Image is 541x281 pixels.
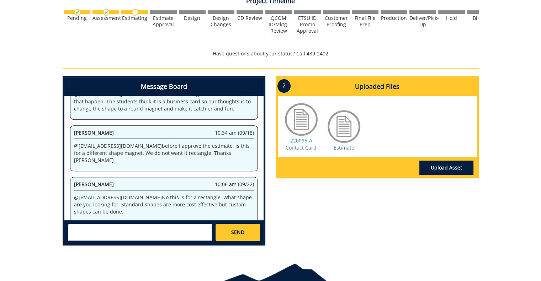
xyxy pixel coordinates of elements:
div: Billing [467,15,494,21]
div: Deliver/Pick-Up [409,15,436,28]
a: Upload Asset [419,161,473,175]
div: Hold [438,15,465,21]
p: @ [EMAIL_ADDRESS][DOMAIN_NAME] before I approve the estimate, is this for a different shape magne... [74,142,254,164]
span: [PERSON_NAME] [74,129,114,136]
div: Customer Proofing [323,15,350,28]
div: Design Changes [208,15,234,28]
div: Estimate Approval [150,15,177,28]
span: 10:34 am (09/18) [215,129,254,136]
a: SEND [216,224,260,241]
div: Production [381,15,407,21]
textarea: messageToSend [68,224,212,241]
div: Estimating [121,15,148,21]
img: no [132,9,138,16]
h4: Message Board [64,77,264,96]
span: [PERSON_NAME] [74,181,114,188]
p: @ [EMAIL_ADDRESS][DOMAIN_NAME] that would be great if we can make that happen. The students think... [74,91,254,112]
a: 220095-A Contact Card [286,137,317,151]
span: SEND [231,229,244,236]
p: ? [277,79,291,93]
div: ETSU ID Promo Approval [294,15,321,34]
img: checkmark [103,9,110,16]
div: Pending [64,15,90,21]
div: Final File Prep [352,15,378,28]
div: Design [179,15,206,21]
a: Estimate [334,144,354,151]
img: checkmark [74,9,81,16]
p: Have questions about your status? Call 439-2402 [63,50,479,57]
div: Assessment [92,15,119,21]
div: QCOM ID/Mktg. Review [265,15,292,34]
span: 10:06 am (09/22) [215,181,254,188]
h4: Uploaded Files [278,77,477,96]
div: CD Review [237,15,263,21]
p: @ [EMAIL_ADDRESS][DOMAIN_NAME] No this is for a rectangle. What shape are you looking for. Standa... [74,194,254,215]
